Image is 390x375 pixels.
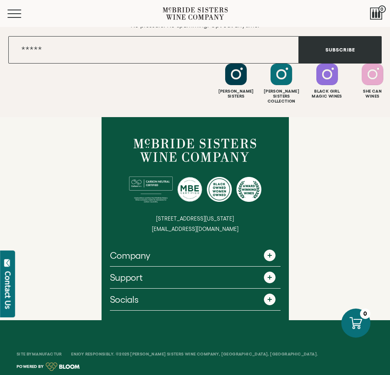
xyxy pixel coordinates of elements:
[8,36,299,64] input: Email
[306,89,349,99] div: Black Girl Magic Wines
[214,89,258,99] div: [PERSON_NAME] Sisters
[4,271,12,309] div: Contact Us
[299,36,382,64] button: Subscribe
[110,289,281,310] a: Socials
[134,139,256,162] a: McBride Sisters Wine Company
[378,5,386,13] span: 0
[152,226,238,232] small: [EMAIL_ADDRESS][DOMAIN_NAME]
[260,64,303,104] a: Follow McBride Sisters Collection on Instagram [PERSON_NAME] SistersCollection
[17,365,44,369] span: Powered by
[71,352,318,356] span: Enjoy Responsibly. ©2025 [PERSON_NAME] Sisters Wine Company, [GEOGRAPHIC_DATA], [GEOGRAPHIC_DATA].
[360,309,370,319] div: 0
[110,267,281,288] a: Support
[7,10,37,18] button: Mobile Menu Trigger
[306,64,349,99] a: Follow Black Girl Magic Wines on Instagram Black GirlMagic Wines
[32,352,62,356] a: Manufactur
[214,64,258,99] a: Follow McBride Sisters on Instagram [PERSON_NAME]Sisters
[260,89,303,104] div: [PERSON_NAME] Sisters Collection
[110,245,281,266] a: Company
[17,352,63,356] span: Site By
[156,216,234,222] small: [STREET_ADDRESS][US_STATE]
